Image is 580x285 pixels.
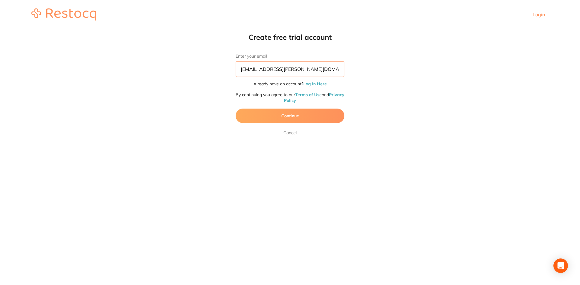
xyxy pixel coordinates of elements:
[31,8,96,21] img: restocq_logo.svg
[236,109,344,123] button: Continue
[295,92,322,97] a: Terms of Use
[303,81,327,87] a: Log In Here
[282,129,298,136] a: Cancel
[236,81,344,87] p: Already have an account?
[553,258,568,273] div: Open Intercom Messenger
[224,33,356,42] h1: Create free trial account
[236,92,344,104] p: By continuing you agree to our and
[284,92,344,103] a: Privacy Policy
[236,54,344,59] label: Enter your email
[533,11,545,17] a: Login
